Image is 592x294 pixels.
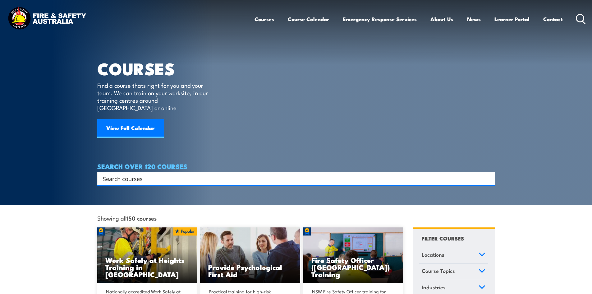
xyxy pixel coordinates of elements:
[200,227,300,283] img: Mental Health First Aid Training Course from Fire & Safety Australia
[419,264,488,280] a: Course Topics
[422,267,455,275] span: Course Topics
[543,11,563,27] a: Contact
[303,227,403,283] img: Fire Safety Advisor
[97,119,164,138] a: View Full Calendar
[311,256,395,278] h3: Fire Safety Officer ([GEOGRAPHIC_DATA]) Training
[97,82,211,111] p: Find a course thats right for you and your team. We can train on your worksite, in our training c...
[200,227,300,283] a: Provide Psychological First Aid
[255,11,274,27] a: Courses
[422,283,446,292] span: Industries
[208,264,292,278] h3: Provide Psychological First Aid
[105,256,189,278] h3: Work Safely at Heights Training in [GEOGRAPHIC_DATA]
[288,11,329,27] a: Course Calendar
[97,61,217,76] h1: COURSES
[343,11,417,27] a: Emergency Response Services
[484,174,493,183] button: Search magnifier button
[494,11,530,27] a: Learner Portal
[104,174,483,183] form: Search form
[419,247,488,264] a: Locations
[97,163,495,170] h4: SEARCH OVER 120 COURSES
[126,214,157,222] strong: 150 courses
[430,11,453,27] a: About Us
[97,227,197,283] img: Work Safely at Heights Training (1)
[467,11,481,27] a: News
[97,227,197,283] a: Work Safely at Heights Training in [GEOGRAPHIC_DATA]
[422,234,464,242] h4: FILTER COURSES
[103,174,481,183] input: Search input
[422,250,444,259] span: Locations
[97,215,157,221] span: Showing all
[303,227,403,283] a: Fire Safety Officer ([GEOGRAPHIC_DATA]) Training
